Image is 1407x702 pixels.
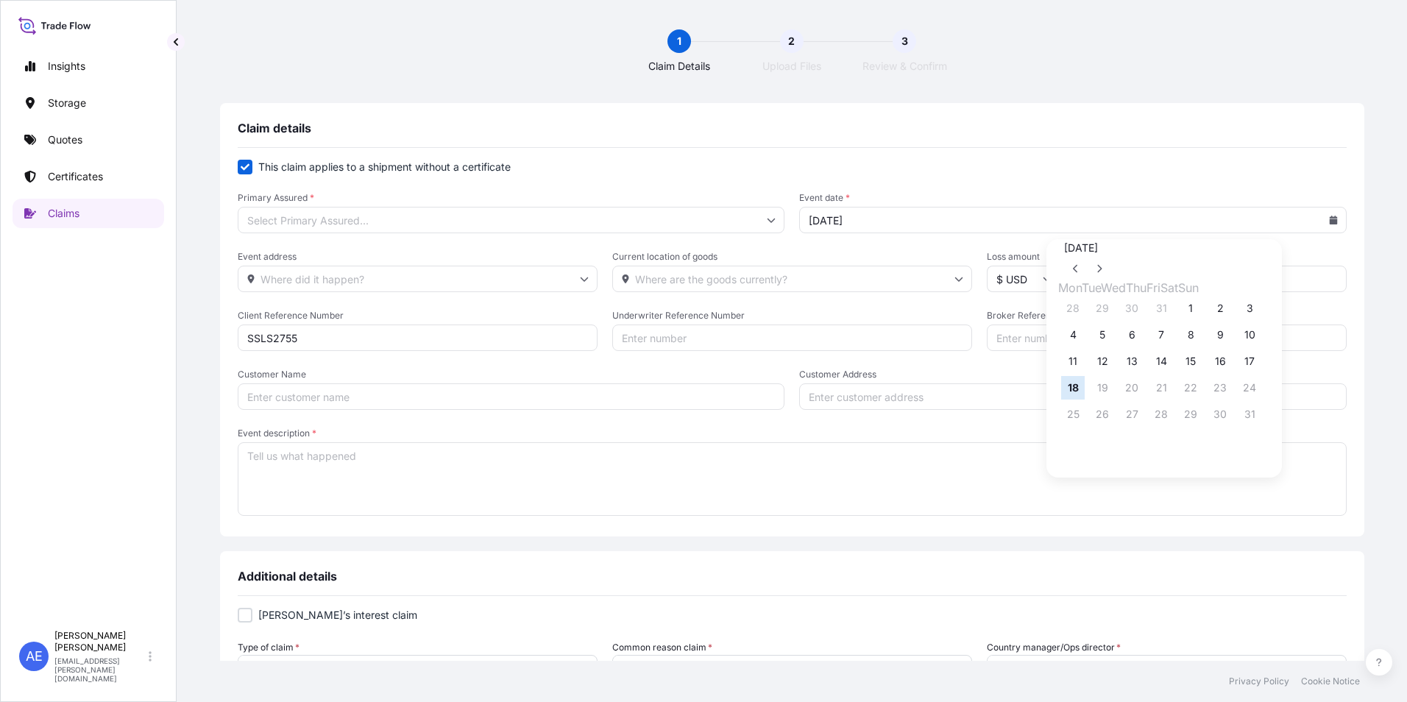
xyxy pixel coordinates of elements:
[238,325,598,351] input: Enter number
[238,569,337,584] span: Additional details
[1179,297,1202,320] button: 1
[13,88,164,118] a: Storage
[1126,280,1146,295] span: Thursday
[1082,280,1101,295] span: Tuesday
[1208,323,1232,347] button: 9
[612,325,972,351] input: Enter number
[862,59,947,74] span: Review & Confirm
[238,207,785,233] input: Select Primary Assured...
[238,251,598,263] span: Event address
[1238,350,1261,373] button: 17
[1061,350,1085,373] button: 11
[48,206,79,221] p: Claims
[1208,376,1232,400] button: 23
[1146,280,1160,295] span: Friday
[1178,280,1199,295] span: Sunday
[13,52,164,81] a: Insights
[54,656,146,683] p: [EMAIL_ADDRESS][PERSON_NAME][DOMAIN_NAME]
[238,121,311,135] span: Claim details
[987,325,1347,351] input: Enter number
[1091,350,1114,373] button: 12
[238,640,300,655] label: Type of claim
[1120,323,1144,347] button: 6
[1238,403,1261,426] button: 31
[677,34,681,49] span: 1
[799,383,1347,410] input: Enter customer address
[48,96,86,110] p: Storage
[1120,297,1144,320] button: 30
[612,266,972,292] input: Where are the goods currently?
[1208,403,1232,426] button: 30
[1179,376,1202,400] button: 22
[1149,323,1173,347] button: 7
[238,369,785,380] span: Customer Name
[54,630,146,653] p: [PERSON_NAME] [PERSON_NAME]
[258,160,511,174] p: This claim applies to a shipment without a certificate
[13,125,164,155] a: Quotes
[648,59,710,74] span: Claim Details
[26,649,43,664] span: AE
[1120,376,1144,400] button: 20
[762,59,821,74] span: Upload Files
[1091,403,1114,426] button: 26
[48,59,85,74] p: Insights
[1120,350,1144,373] button: 13
[1179,350,1202,373] button: 15
[48,132,82,147] p: Quotes
[987,251,1347,263] span: Loss amount
[1229,676,1289,687] a: Privacy Policy
[1149,297,1173,320] button: 31
[13,162,164,191] a: Certificates
[238,310,598,322] span: Client Reference Number
[1179,323,1202,347] button: 8
[1179,403,1202,426] button: 29
[1061,323,1085,347] button: 4
[1101,280,1126,295] span: Wednesday
[1238,297,1261,320] button: 3
[987,640,1121,655] label: Country manager/Ops director
[799,207,1347,233] input: mm/dd/yyyy
[1238,376,1261,400] button: 24
[1149,403,1173,426] button: 28
[13,199,164,228] a: Claims
[1091,376,1114,400] button: 19
[1301,676,1360,687] a: Cookie Notice
[238,266,598,292] input: Where did it happen?
[1091,297,1114,320] button: 29
[1064,239,1264,257] div: [DATE]
[612,640,712,655] label: Common reason claim
[1061,403,1085,426] button: 25
[612,310,972,322] span: Underwriter Reference Number
[258,608,417,623] span: [PERSON_NAME]’s interest claim
[48,169,103,184] p: Certificates
[1061,297,1085,320] button: 28
[238,383,785,410] input: Enter customer name
[901,34,908,49] span: 3
[1238,323,1261,347] button: 10
[1149,350,1173,373] button: 14
[238,192,785,204] span: Primary Assured
[1149,376,1173,400] button: 21
[799,369,1347,380] span: Customer Address
[612,251,972,263] span: Current location of goods
[788,34,795,49] span: 2
[1208,297,1232,320] button: 2
[1091,323,1114,347] button: 5
[1160,280,1178,295] span: Saturday
[1058,280,1082,295] span: Monday
[799,192,1347,204] span: Event date
[1208,350,1232,373] button: 16
[238,428,1347,439] span: Event description
[1120,403,1144,426] button: 27
[1061,376,1085,400] button: 18
[987,310,1347,322] span: Broker Reference Number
